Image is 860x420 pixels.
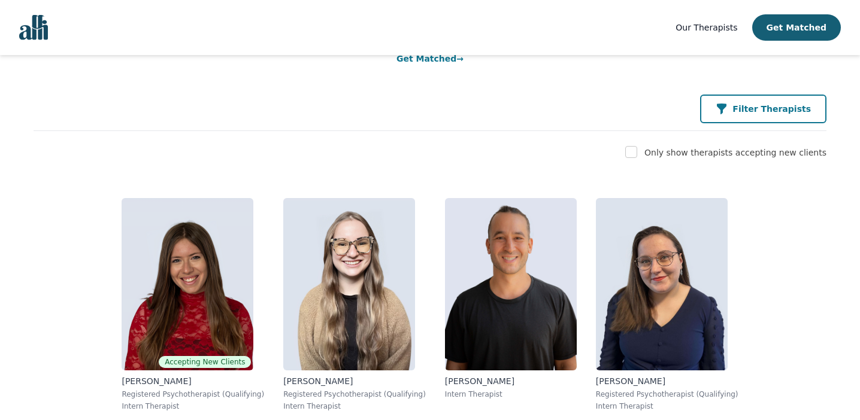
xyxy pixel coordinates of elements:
[676,23,737,32] span: Our Therapists
[596,375,738,387] p: [PERSON_NAME]
[445,375,577,387] p: [PERSON_NAME]
[283,198,415,370] img: Faith_Woodley
[122,375,264,387] p: [PERSON_NAME]
[456,54,464,63] span: →
[700,95,826,123] button: Filter Therapists
[445,198,577,370] img: Kavon_Banejad
[283,389,426,399] p: Registered Psychotherapist (Qualifying)
[396,54,464,63] a: Get Matched
[159,356,251,368] span: Accepting New Clients
[752,14,841,41] button: Get Matched
[283,401,426,411] p: Intern Therapist
[676,20,737,35] a: Our Therapists
[283,375,426,387] p: [PERSON_NAME]
[122,401,264,411] p: Intern Therapist
[122,389,264,399] p: Registered Psychotherapist (Qualifying)
[596,389,738,399] p: Registered Psychotherapist (Qualifying)
[19,15,48,40] img: alli logo
[596,198,728,370] img: Vanessa_McCulloch
[644,148,826,157] label: Only show therapists accepting new clients
[445,389,577,399] p: Intern Therapist
[122,198,253,370] img: Alisha_Levine
[732,103,811,115] p: Filter Therapists
[596,401,738,411] p: Intern Therapist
